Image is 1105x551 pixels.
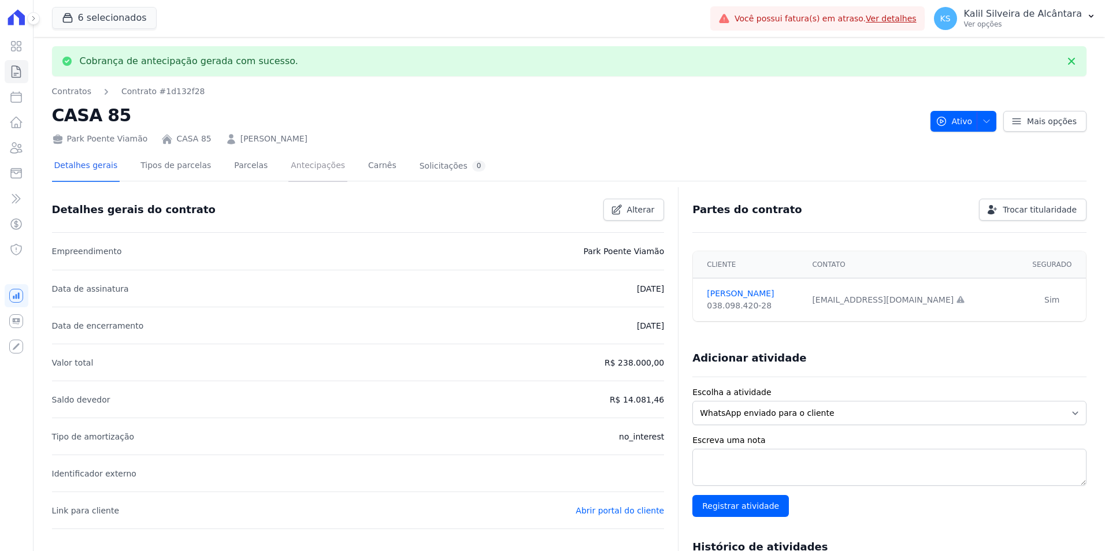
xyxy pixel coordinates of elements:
button: 6 selecionados [52,7,157,29]
p: Data de assinatura [52,282,129,296]
th: Cliente [693,251,805,278]
a: CASA 85 [176,133,211,145]
button: KS Kalil Silveira de Alcântara Ver opções [925,2,1105,35]
label: Escreva uma nota [692,434,1087,446]
a: Abrir portal do cliente [576,506,664,515]
th: Segurado [1018,251,1086,278]
p: Data de encerramento [52,319,144,333]
a: [PERSON_NAME] [240,133,307,145]
label: Escolha a atividade [692,386,1087,399]
a: Antecipações [288,151,347,182]
a: Detalhes gerais [52,151,120,182]
h3: Partes do contrato [692,203,802,217]
a: [PERSON_NAME] [707,288,798,300]
p: Valor total [52,356,94,370]
a: Carnês [366,151,399,182]
h3: Detalhes gerais do contrato [52,203,216,217]
td: Sim [1018,278,1086,322]
p: Identificador externo [52,467,136,481]
a: Contratos [52,85,91,98]
p: Empreendimento [52,244,122,258]
p: R$ 14.081,46 [610,393,664,407]
a: Tipos de parcelas [138,151,213,182]
h3: Adicionar atividade [692,351,806,365]
span: Alterar [627,204,655,215]
p: Link para cliente [52,504,119,518]
p: Park Poente Viamão [583,244,664,258]
div: 0 [472,161,486,172]
span: Você possui fatura(s) em atraso. [735,13,917,25]
p: Ver opções [964,20,1082,29]
span: Mais opções [1027,116,1077,127]
button: Ativo [930,111,997,132]
p: [DATE] [637,282,664,296]
p: R$ 238.000,00 [605,356,664,370]
a: Alterar [603,199,665,221]
a: Ver detalhes [866,14,917,23]
th: Contato [805,251,1018,278]
p: Kalil Silveira de Alcântara [964,8,1082,20]
span: Ativo [936,111,973,132]
div: Park Poente Viamão [52,133,148,145]
a: Mais opções [1003,111,1087,132]
div: 038.098.420-28 [707,300,798,312]
span: Trocar titularidade [1003,204,1077,215]
h2: CASA 85 [52,102,921,128]
a: Contrato #1d132f28 [121,85,205,98]
nav: Breadcrumb [52,85,205,98]
p: no_interest [619,430,664,444]
div: [EMAIL_ADDRESS][DOMAIN_NAME] [812,294,1011,306]
input: Registrar atividade [692,495,789,517]
a: Parcelas [232,151,270,182]
nav: Breadcrumb [52,85,921,98]
p: Cobrança de antecipação gerada com sucesso. [80,55,298,67]
a: Trocar titularidade [979,199,1087,221]
p: Saldo devedor [52,393,110,407]
p: [DATE] [637,319,664,333]
div: Solicitações [420,161,486,172]
p: Tipo de amortização [52,430,135,444]
a: Solicitações0 [417,151,488,182]
span: KS [940,14,951,23]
